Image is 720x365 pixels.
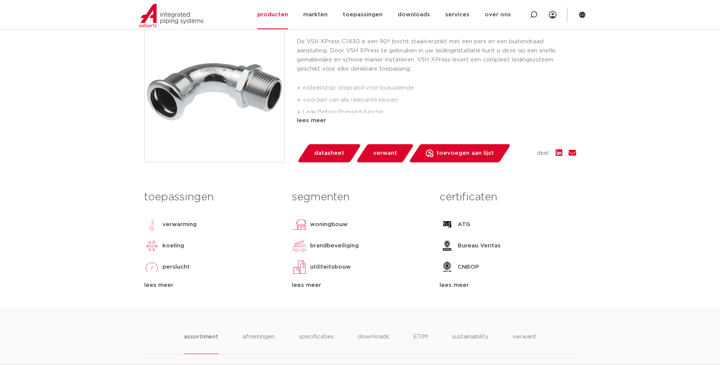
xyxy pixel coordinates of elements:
[297,116,576,125] div: lees meer
[513,332,536,354] li: verwant
[452,332,488,354] li: sustainability
[303,82,576,94] li: insteekstop: stoprand voor buisuiteinde
[458,263,479,272] p: CNBOP
[303,106,576,118] li: Leak Before Pressed-functie
[144,238,159,253] img: koeling
[144,217,159,232] img: verwarming
[299,332,334,354] li: specificaties
[440,281,576,290] div: lees meer
[144,260,159,275] img: perslucht
[297,37,576,74] p: De VSH XPress C1430 is een 90º bocht staalverzinkt met een pers en een buitendraad aansluiting. D...
[297,144,361,162] a: datasheet
[292,217,307,232] img: woningbouw
[440,190,576,205] h3: certificaten
[458,241,501,250] p: Bureau Veritas
[162,241,184,250] p: koeling
[184,332,218,354] li: assortiment
[292,238,307,253] img: brandbeveiliging
[162,220,197,229] p: verwarming
[292,190,428,205] h3: segmenten
[356,144,414,162] a: verwant
[292,281,428,290] div: lees meer
[440,217,455,232] img: ATG
[440,260,455,275] img: CNBOP
[358,332,389,354] li: downloads
[303,94,576,106] li: voorzien van alle relevante keuren
[458,220,470,229] p: ATG
[310,263,351,272] p: utiliteitsbouw
[440,238,455,253] img: Bureau Veritas
[537,149,550,158] span: deel:
[413,332,428,354] li: ETIM
[144,281,280,290] div: lees meer
[310,220,348,229] p: woningbouw
[145,22,284,162] img: Product Image for VSH XPress Staalverzinkt bocht 90° (press x buitendraad)
[436,147,494,159] span: toevoegen aan lijst
[162,263,190,272] p: perslucht
[243,332,275,354] li: afmetingen
[314,147,344,159] span: datasheet
[310,241,359,250] p: brandbeveiliging
[292,260,307,275] img: utiliteitsbouw
[373,147,397,159] span: verwant
[144,190,280,205] h3: toepassingen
